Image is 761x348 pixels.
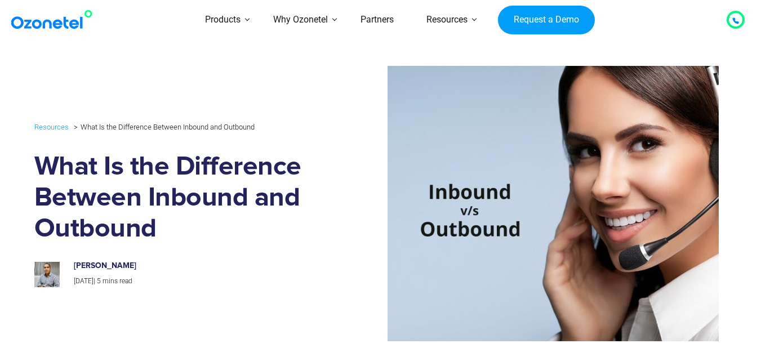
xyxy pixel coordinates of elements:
[74,261,311,271] h6: [PERSON_NAME]
[71,120,255,134] li: What Is the Difference Between Inbound and Outbound
[97,277,101,285] span: 5
[34,121,69,133] a: Resources
[34,262,60,287] img: prashanth-kancherla_avatar-200x200.jpeg
[74,277,94,285] span: [DATE]
[103,277,132,285] span: mins read
[498,6,594,35] a: Request a Demo
[34,151,323,244] h1: What Is the Difference Between Inbound and Outbound
[74,275,311,288] p: |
